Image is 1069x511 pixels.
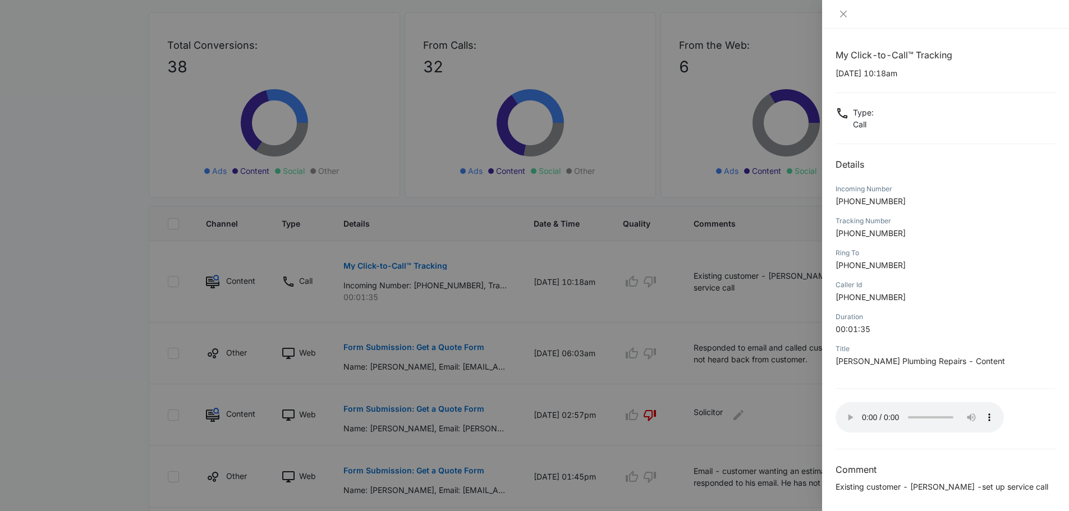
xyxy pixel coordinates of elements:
[836,481,1056,492] p: Existing customer - [PERSON_NAME] -set up service call
[836,67,1056,79] p: [DATE] 10:18am
[836,184,1056,194] div: Incoming Number
[836,248,1056,258] div: Ring To
[836,196,906,206] span: [PHONE_NUMBER]
[836,158,1056,171] h2: Details
[836,228,906,238] span: [PHONE_NUMBER]
[836,324,870,334] span: 00:01:35
[836,292,906,302] span: [PHONE_NUMBER]
[836,312,1056,322] div: Duration
[836,280,1056,290] div: Caller Id
[836,463,1056,476] h3: Comment
[853,118,874,130] p: Call
[836,344,1056,354] div: Title
[836,260,906,270] span: [PHONE_NUMBER]
[836,356,1005,366] span: [PERSON_NAME] Plumbing Repairs - Content
[836,48,1056,62] h1: My Click-to-Call™ Tracking
[853,107,874,118] p: Type :
[836,216,1056,226] div: Tracking Number
[839,10,848,19] span: close
[836,9,851,19] button: Close
[836,402,1004,432] audio: Your browser does not support the audio tag.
